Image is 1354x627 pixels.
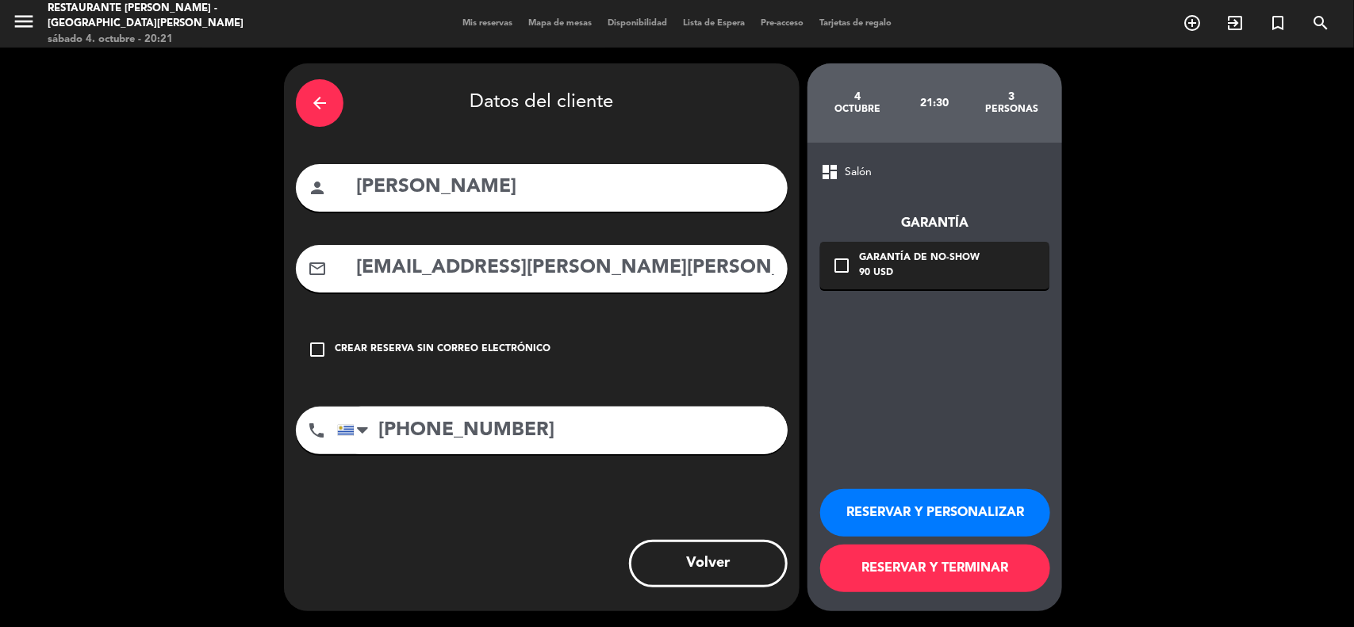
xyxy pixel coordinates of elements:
span: Salón [845,163,872,182]
input: Nombre del cliente [355,171,776,204]
span: Mapa de mesas [520,19,600,28]
div: octubre [819,103,896,116]
div: 3 [973,90,1050,103]
button: RESERVAR Y TERMINAR [820,545,1050,592]
button: Volver [629,540,788,587]
button: menu [12,10,36,39]
div: 4 [819,90,896,103]
i: mail_outline [308,259,327,278]
span: dashboard [820,162,839,182]
i: check_box_outline_blank [308,340,327,359]
div: Garantía [820,213,1049,234]
div: Uruguay: +598 [338,407,374,453]
i: exit_to_app [1226,13,1245,32]
i: person [308,178,327,197]
i: turned_in_not [1268,13,1287,32]
div: personas [973,103,1050,116]
i: menu [12,10,36,33]
input: Número de teléfono... [337,407,788,454]
span: Pre-acceso [753,19,811,28]
div: Garantía de no-show [859,250,980,266]
button: RESERVAR Y PERSONALIZAR [820,489,1050,537]
div: sábado 4. octubre - 20:21 [48,32,327,48]
i: arrow_back [310,94,329,113]
div: Restaurante [PERSON_NAME] - [GEOGRAPHIC_DATA][PERSON_NAME] [48,1,327,32]
div: Crear reserva sin correo electrónico [335,342,550,357]
div: 90 USD [859,266,980,281]
span: Mis reservas [455,19,520,28]
div: 21:30 [896,75,973,131]
i: phone [307,421,326,440]
span: Disponibilidad [600,19,675,28]
i: add_circle_outline [1183,13,1202,32]
span: Lista de Espera [675,19,753,28]
div: Datos del cliente [296,75,788,131]
span: Tarjetas de regalo [811,19,899,28]
i: check_box_outline_blank [832,256,851,275]
input: Email del cliente [355,252,776,285]
i: search [1311,13,1330,32]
